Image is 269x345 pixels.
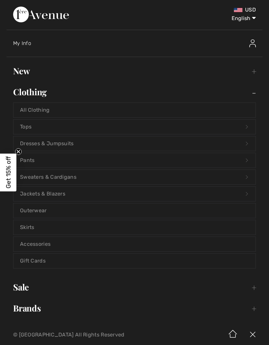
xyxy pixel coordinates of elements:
button: Close teaser [15,149,22,155]
img: X [243,325,262,345]
a: Sweaters & Cardigans [13,170,256,184]
img: Home [223,325,243,345]
span: My Info [13,40,31,46]
a: Accessories [13,237,256,251]
span: Get 15% off [5,156,12,189]
a: Pants [13,153,256,168]
img: 1ère Avenue [13,7,69,22]
div: USD [159,7,256,13]
a: Clothing [7,85,262,99]
a: Skirts [13,220,256,235]
a: Jackets & Blazers [13,187,256,201]
a: Gift Cards [13,254,256,268]
a: Inspiration [7,322,262,336]
span: Help [15,5,29,11]
a: Tops [13,120,256,134]
img: My Info [249,39,256,47]
a: New [7,64,262,78]
a: All Clothing [13,103,256,117]
a: Brands [7,301,262,315]
a: Outerwear [13,203,256,218]
p: © [GEOGRAPHIC_DATA] All Rights Reserved [13,333,158,337]
a: Sale [7,280,262,294]
a: Dresses & Jumpsuits [13,136,256,151]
